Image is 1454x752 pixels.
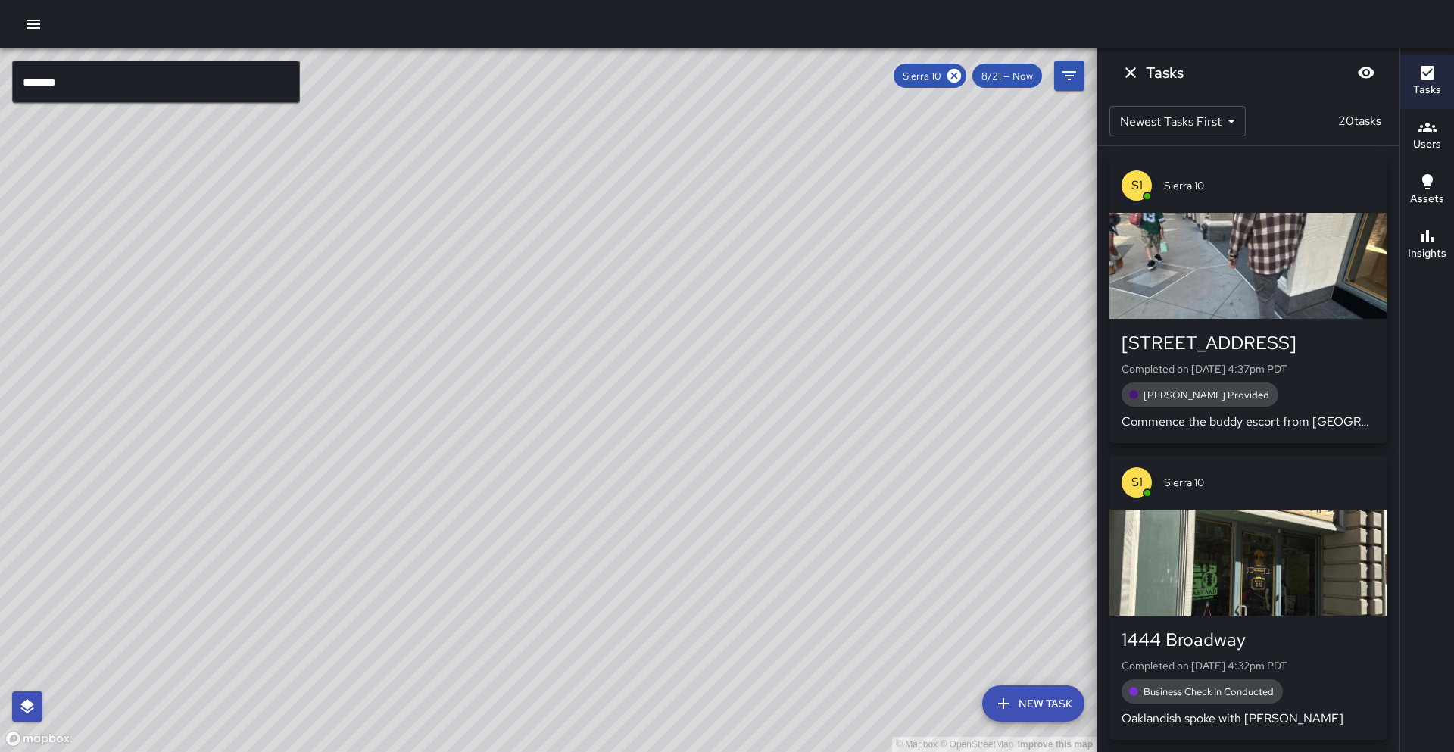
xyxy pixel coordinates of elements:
[972,70,1042,83] span: 8/21 — Now
[1054,61,1084,91] button: Filters
[1413,136,1441,153] h6: Users
[1122,628,1375,652] div: 1444 Broadway
[1400,109,1454,164] button: Users
[1351,58,1381,88] button: Blur
[1122,413,1375,431] p: Commence the buddy escort from [GEOGRAPHIC_DATA] to both side convenience store
[894,70,950,83] span: Sierra 10
[1122,361,1375,376] p: Completed on [DATE] 4:37pm PDT
[1400,55,1454,109] button: Tasks
[1122,710,1375,728] p: Oaklandish spoke with [PERSON_NAME]
[1332,112,1387,130] p: 20 tasks
[1400,164,1454,218] button: Assets
[1146,61,1184,85] h6: Tasks
[1164,178,1375,193] span: Sierra 10
[1122,331,1375,355] div: [STREET_ADDRESS]
[894,64,966,88] div: Sierra 10
[1164,475,1375,490] span: Sierra 10
[1410,191,1444,208] h6: Assets
[1122,658,1375,673] p: Completed on [DATE] 4:32pm PDT
[1109,158,1387,443] button: S1Sierra 10[STREET_ADDRESS]Completed on [DATE] 4:37pm PDT[PERSON_NAME] ProvidedCommence the buddy...
[1131,176,1143,195] p: S1
[1413,82,1441,98] h6: Tasks
[1115,58,1146,88] button: Dismiss
[1109,455,1387,740] button: S1Sierra 101444 BroadwayCompleted on [DATE] 4:32pm PDTBusiness Check In ConductedOaklandish spoke...
[1408,245,1446,262] h6: Insights
[1134,685,1283,698] span: Business Check In Conducted
[1134,388,1278,401] span: [PERSON_NAME] Provided
[1109,106,1246,136] div: Newest Tasks First
[1131,473,1143,491] p: S1
[982,685,1084,722] button: New Task
[1400,218,1454,273] button: Insights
